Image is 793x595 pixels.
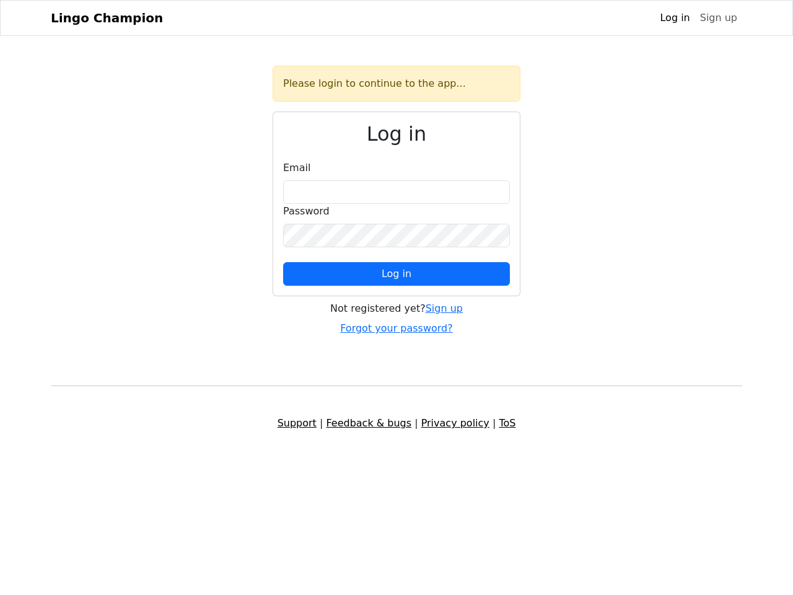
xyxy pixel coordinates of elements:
a: Sign up [695,6,742,30]
button: Log in [283,262,510,286]
a: Lingo Champion [51,6,163,30]
div: Please login to continue to the app... [273,66,520,102]
label: Password [283,204,330,219]
a: Feedback & bugs [326,417,411,429]
a: Log in [655,6,694,30]
a: Forgot your password? [340,322,453,334]
div: | | | [43,416,750,431]
a: Sign up [426,302,463,314]
h2: Log in [283,122,510,146]
div: Not registered yet? [273,301,520,316]
label: Email [283,161,310,175]
a: ToS [499,417,515,429]
a: Privacy policy [421,417,489,429]
a: Support [278,417,317,429]
span: Log in [382,268,411,280]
